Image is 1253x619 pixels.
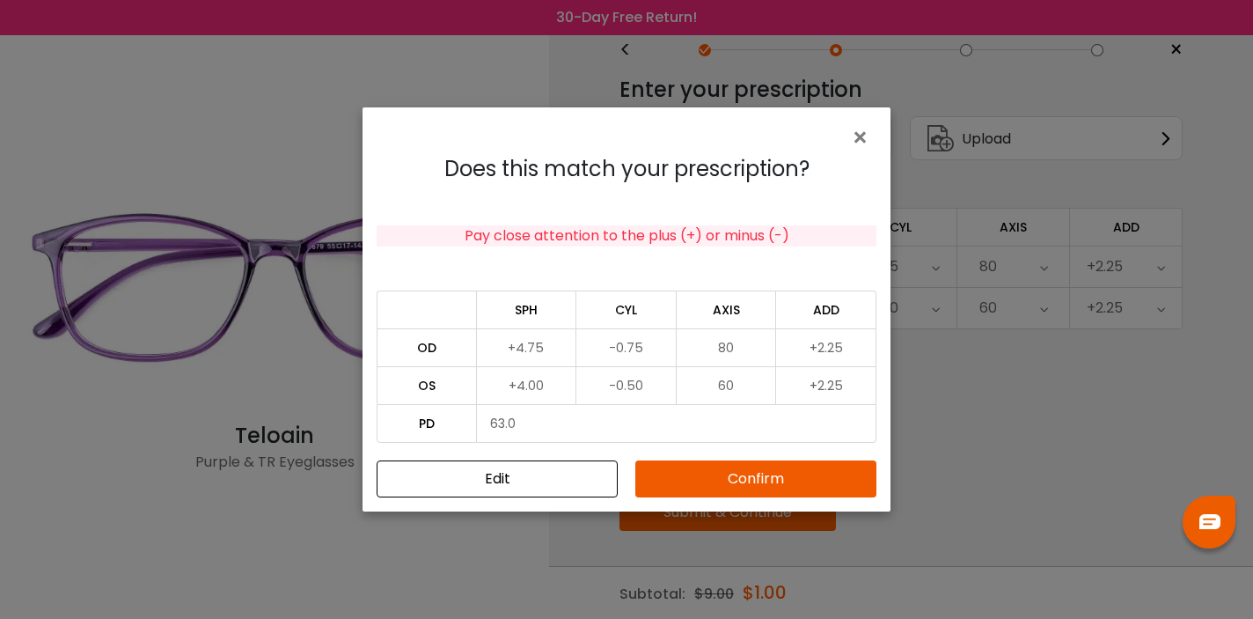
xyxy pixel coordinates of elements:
td: AXIS [677,291,777,328]
img: chat [1199,514,1220,529]
button: Confirm [635,461,876,497]
td: 60 [677,366,777,404]
td: -0.75 [576,328,677,366]
td: ADD [776,291,876,328]
h4: Does this match your prescription? [377,157,876,182]
td: -0.50 [576,366,677,404]
td: +2.25 [776,366,876,404]
button: Close [851,122,876,151]
div: Pay close attention to the plus (+) or minus (-) [377,225,876,247]
span: × [851,119,876,157]
td: 63.0 [477,404,876,443]
td: +2.25 [776,328,876,366]
td: CYL [576,291,677,328]
td: 80 [677,328,777,366]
